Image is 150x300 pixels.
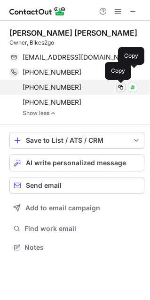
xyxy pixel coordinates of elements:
span: AI write personalized message [26,159,126,167]
button: Notes [9,241,144,254]
span: Add to email campaign [25,204,100,212]
span: [PHONE_NUMBER] [23,98,81,107]
span: [PHONE_NUMBER] [23,68,81,77]
img: - [50,110,56,116]
button: Send email [9,177,144,194]
button: Add to email campaign [9,200,144,216]
button: save-profile-one-click [9,132,144,149]
div: Owner, Bikes2go [9,38,144,47]
img: Whatsapp [130,85,135,90]
span: [EMAIL_ADDRESS][DOMAIN_NAME] [23,53,130,62]
div: [PERSON_NAME] [PERSON_NAME] [9,28,137,38]
span: Find work email [24,224,141,233]
span: [PHONE_NUMBER] [23,83,81,92]
span: Send email [26,182,62,189]
img: ContactOut v5.3.10 [9,6,66,17]
span: Notes [24,243,141,252]
a: Show less [23,110,144,116]
button: Find work email [9,222,144,235]
div: Save to List / ATS / CRM [26,137,128,144]
button: AI write personalized message [9,154,144,171]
